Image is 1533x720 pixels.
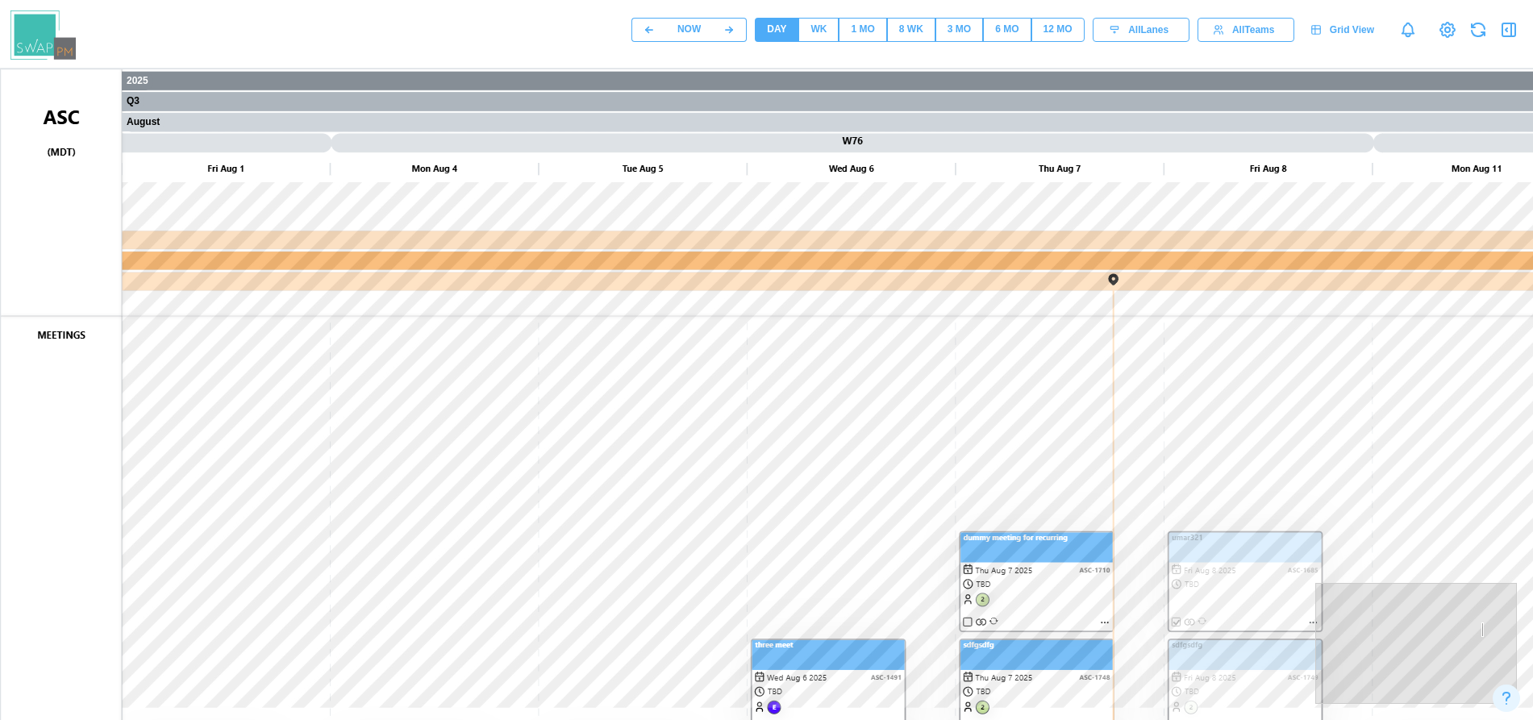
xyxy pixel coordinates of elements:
[1436,19,1459,41] a: View Project
[798,18,839,42] button: WK
[851,22,874,37] div: 1 MO
[677,22,701,37] div: NOW
[948,22,971,37] div: 3 MO
[1330,19,1374,41] span: Grid View
[995,22,1019,37] div: 6 MO
[1198,18,1294,42] button: AllTeams
[983,18,1031,42] button: 6 MO
[755,18,798,42] button: DAY
[899,22,923,37] div: 8 WK
[810,22,827,37] div: WK
[839,18,886,42] button: 1 MO
[1093,18,1189,42] button: AllLanes
[1498,19,1520,41] button: Open Drawer
[1467,19,1489,41] button: Refresh Grid
[10,10,76,60] img: Swap PM Logo
[935,18,983,42] button: 3 MO
[1044,22,1073,37] div: 12 MO
[1128,19,1168,41] span: All Lanes
[767,22,786,37] div: DAY
[1232,19,1274,41] span: All Teams
[666,18,712,42] button: NOW
[887,18,935,42] button: 8 WK
[1394,16,1422,44] a: Notifications
[1302,18,1386,42] a: Grid View
[1031,18,1085,42] button: 12 MO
